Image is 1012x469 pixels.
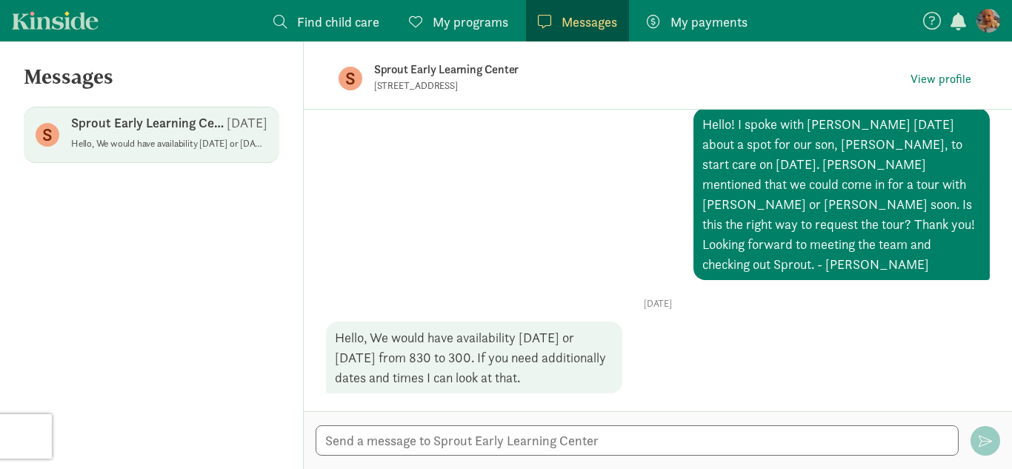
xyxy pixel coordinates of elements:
[905,68,977,90] a: View profile
[339,67,362,90] figure: S
[71,114,227,132] p: Sprout Early Learning Center
[227,114,267,132] p: [DATE]
[12,11,99,30] a: Kinside
[905,69,977,90] button: View profile
[433,12,508,32] span: My programs
[562,12,617,32] span: Messages
[374,59,841,80] p: Sprout Early Learning Center
[326,322,622,393] div: Hello, We would have availability [DATE] or [DATE] from 830 to 300. If you need additionally date...
[693,108,990,280] div: Hello! I spoke with [PERSON_NAME] [DATE] about a spot for our son, [PERSON_NAME], to start care o...
[911,70,971,88] span: View profile
[36,123,59,147] figure: S
[326,298,990,310] p: [DATE]
[374,80,737,92] p: [STREET_ADDRESS]
[670,12,748,32] span: My payments
[71,138,267,150] p: Hello, We would have availability [DATE] or [DATE] from 830 to 300. If you need additionally date...
[297,12,379,32] span: Find child care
